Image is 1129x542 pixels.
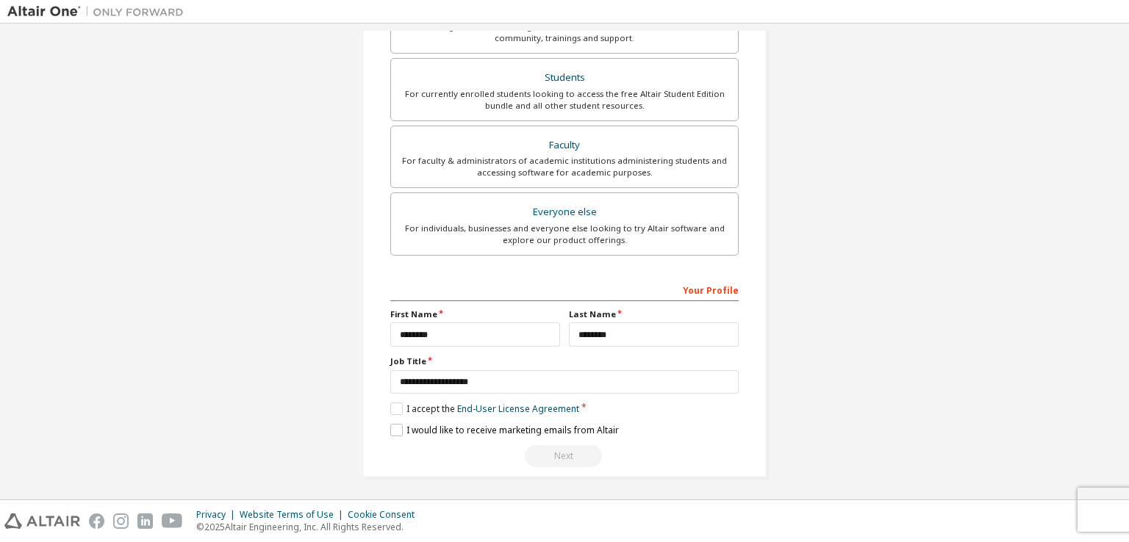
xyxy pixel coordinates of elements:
div: Website Terms of Use [240,509,348,521]
img: facebook.svg [89,513,104,529]
label: I would like to receive marketing emails from Altair [390,424,619,436]
a: End-User License Agreement [457,402,579,415]
div: For faculty & administrators of academic institutions administering students and accessing softwa... [400,155,729,178]
div: Privacy [196,509,240,521]
div: For existing customers looking to access software downloads, HPC resources, community, trainings ... [400,21,729,44]
div: Cookie Consent [348,509,423,521]
p: © 2025 Altair Engineering, Inc. All Rights Reserved. [196,521,423,533]
div: Faculty [400,135,729,156]
div: For individuals, businesses and everyone else looking to try Altair software and explore our prod... [400,223,729,246]
img: instagram.svg [113,513,129,529]
label: I accept the [390,402,579,415]
label: Job Title [390,355,739,367]
img: Altair One [7,4,191,19]
div: Students [400,68,729,88]
div: Everyone else [400,202,729,223]
div: Your Profile [390,278,739,301]
label: Last Name [569,308,739,320]
img: altair_logo.svg [4,513,80,529]
div: Select your account type to continue [390,445,739,467]
img: youtube.svg [162,513,183,529]
label: First Name [390,308,560,320]
img: linkedin.svg [137,513,153,529]
div: For currently enrolled students looking to access the free Altair Student Edition bundle and all ... [400,88,729,112]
